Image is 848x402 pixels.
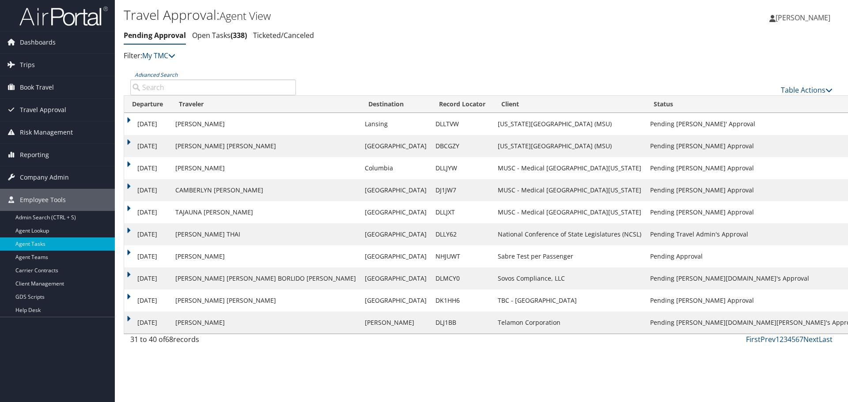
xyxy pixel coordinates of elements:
td: MUSC - Medical [GEOGRAPHIC_DATA][US_STATE] [493,179,646,201]
td: Sovos Compliance, LLC [493,267,646,289]
span: 68 [165,334,173,344]
td: Lansing [360,113,431,135]
td: [PERSON_NAME] [PERSON_NAME] [171,289,360,312]
td: [PERSON_NAME] [PERSON_NAME] BORLIDO [PERSON_NAME] [171,267,360,289]
td: Telamon Corporation [493,312,646,334]
a: 5 [791,334,795,344]
a: My TMC [142,51,175,60]
td: [GEOGRAPHIC_DATA] [360,267,431,289]
td: [GEOGRAPHIC_DATA] [360,201,431,223]
th: Record Locator: activate to sort column ascending [431,96,493,113]
td: [DATE] [124,312,171,334]
td: DLLY62 [431,223,493,245]
td: CAMBERLYN [PERSON_NAME] [171,179,360,201]
td: DBCGZY [431,135,493,157]
td: [GEOGRAPHIC_DATA] [360,289,431,312]
a: First [746,334,761,344]
td: DLLJXT [431,201,493,223]
th: Client: activate to sort column descending [493,96,646,113]
td: DLLJYW [431,157,493,179]
td: [DATE] [124,267,171,289]
td: National Conference of State Legislatures (NCSL) [493,223,646,245]
td: [PERSON_NAME] [PERSON_NAME] [171,135,360,157]
a: [PERSON_NAME] [769,4,839,31]
span: Travel Approval [20,99,66,121]
td: [US_STATE][GEOGRAPHIC_DATA] (MSU) [493,135,646,157]
a: 1 [776,334,780,344]
a: 4 [787,334,791,344]
span: 338 [231,30,247,40]
p: Filter: [124,50,601,62]
td: [GEOGRAPHIC_DATA] [360,179,431,201]
th: Traveler: activate to sort column ascending [171,96,360,113]
td: [DATE] [124,201,171,223]
img: airportal-logo.png [19,6,108,26]
td: TAJAUNA [PERSON_NAME] [171,201,360,223]
td: DLMCY0 [431,267,493,289]
td: Columbia [360,157,431,179]
span: Book Travel [20,76,54,98]
td: [GEOGRAPHIC_DATA] [360,135,431,157]
td: [DATE] [124,157,171,179]
a: 2 [780,334,784,344]
td: DK1HH6 [431,289,493,312]
th: Departure: activate to sort column ascending [124,96,171,113]
a: 3 [784,334,787,344]
a: 6 [795,334,799,344]
td: [GEOGRAPHIC_DATA] [360,245,431,267]
td: [DATE] [124,113,171,135]
td: DLJ1BB [431,312,493,334]
div: 31 to 40 of records [130,334,296,349]
td: Sabre Test per Passenger [493,245,646,267]
td: [DATE] [124,135,171,157]
a: Next [803,334,819,344]
input: Advanced Search [130,79,296,95]
small: Agent View [220,8,271,23]
td: [DATE] [124,179,171,201]
a: Last [819,334,833,344]
th: Destination: activate to sort column ascending [360,96,431,113]
td: DLLTVW [431,113,493,135]
td: TBC - [GEOGRAPHIC_DATA] [493,289,646,312]
span: Reporting [20,144,49,166]
td: [GEOGRAPHIC_DATA] [360,223,431,245]
td: [PERSON_NAME] [171,312,360,334]
td: [PERSON_NAME] [360,312,431,334]
a: Pending Approval [124,30,186,40]
a: Open Tasks338 [192,30,247,40]
td: DJ1JW7 [431,179,493,201]
span: Employee Tools [20,189,66,211]
td: [PERSON_NAME] [171,245,360,267]
td: [DATE] [124,245,171,267]
td: [DATE] [124,223,171,245]
span: [PERSON_NAME] [776,13,830,23]
h1: Travel Approval: [124,6,601,24]
a: Ticketed/Canceled [253,30,314,40]
a: Prev [761,334,776,344]
span: Risk Management [20,121,73,143]
td: [PERSON_NAME] [171,157,360,179]
a: Table Actions [781,85,833,95]
span: Trips [20,54,35,76]
td: [US_STATE][GEOGRAPHIC_DATA] (MSU) [493,113,646,135]
td: [PERSON_NAME] THAI [171,223,360,245]
span: Dashboards [20,31,56,53]
td: [PERSON_NAME] [171,113,360,135]
td: MUSC - Medical [GEOGRAPHIC_DATA][US_STATE] [493,201,646,223]
td: NHJUWT [431,245,493,267]
span: Company Admin [20,166,69,188]
td: MUSC - Medical [GEOGRAPHIC_DATA][US_STATE] [493,157,646,179]
a: 7 [799,334,803,344]
a: Advanced Search [135,71,178,79]
td: [DATE] [124,289,171,312]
